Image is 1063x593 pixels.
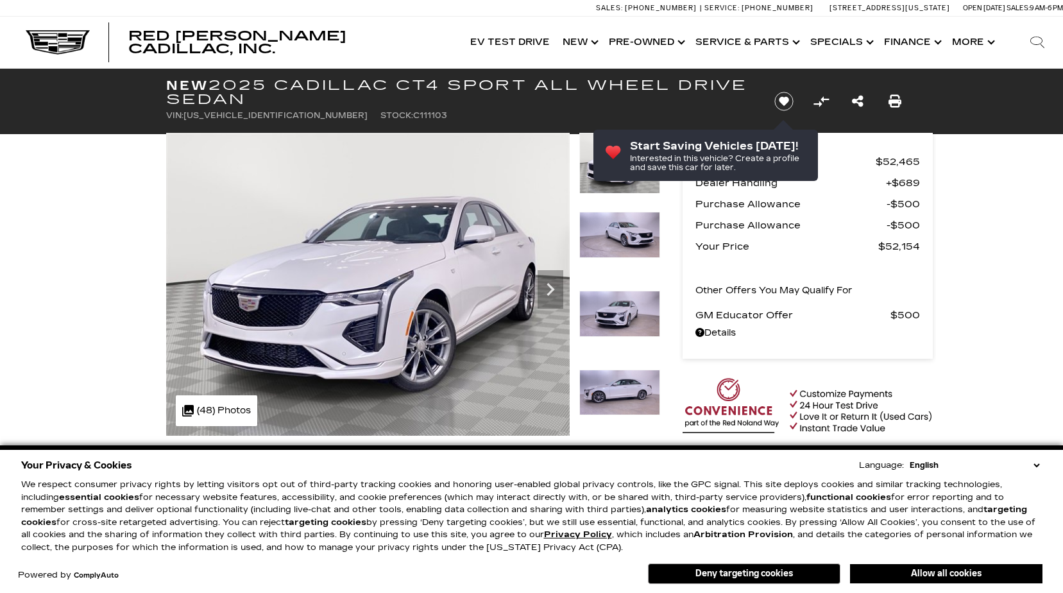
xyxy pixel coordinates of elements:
[693,529,793,540] strong: Arbitration Provision
[695,216,887,234] span: Purchase Allowance
[646,504,726,515] strong: analytics cookies
[695,324,920,342] a: Details
[695,195,920,213] a: Purchase Allowance $500
[380,111,413,120] span: Stock:
[770,91,798,112] button: Save vehicle
[74,572,119,580] a: ComplyAuto
[806,492,891,503] strong: functional cookies
[579,212,660,258] img: New 2025 Crystal White Tricoat Cadillac Sport image 2
[596,4,623,12] span: Sales:
[602,17,689,68] a: Pre-Owned
[695,174,920,192] a: Dealer Handling $689
[887,195,920,213] span: $500
[1007,4,1030,12] span: Sales:
[166,133,570,436] img: New 2025 Crystal White Tricoat Cadillac Sport image 1
[556,17,602,68] a: New
[183,111,368,120] span: [US_VEHICLE_IDENTIFICATION_NUMBER]
[538,270,563,309] div: Next
[579,133,660,194] img: New 2025 Crystal White Tricoat Cadillac Sport image 1
[695,237,878,255] span: Your Price
[704,4,740,12] span: Service:
[648,563,840,584] button: Deny targeting cookies
[579,291,660,337] img: New 2025 Crystal White Tricoat Cadillac Sport image 3
[128,28,346,56] span: Red [PERSON_NAME] Cadillac, Inc.
[21,456,132,474] span: Your Privacy & Cookies
[906,459,1042,472] select: Language Select
[695,306,920,324] a: GM Educator Offer $500
[878,237,920,255] span: $52,154
[544,529,612,540] a: Privacy Policy
[700,4,817,12] a: Service: [PHONE_NUMBER]
[963,4,1005,12] span: Open [DATE]
[689,17,804,68] a: Service & Parts
[886,174,920,192] span: $689
[1030,4,1063,12] span: 9 AM-6 PM
[946,17,999,68] button: More
[579,370,660,416] img: New 2025 Crystal White Tricoat Cadillac Sport image 4
[596,4,700,12] a: Sales: [PHONE_NUMBER]
[695,174,886,192] span: Dealer Handling
[166,78,753,107] h1: 2025 Cadillac CT4 Sport All Wheel Drive Sedan
[695,306,890,324] span: GM Educator Offer
[285,517,366,528] strong: targeting cookies
[26,30,90,55] img: Cadillac Dark Logo with Cadillac White Text
[166,78,208,93] strong: New
[464,17,556,68] a: EV Test Drive
[625,4,697,12] span: [PHONE_NUMBER]
[21,479,1042,554] p: We respect consumer privacy rights by letting visitors opt out of third-party tracking cookies an...
[18,571,119,580] div: Powered by
[852,92,863,110] a: Share this New 2025 Cadillac CT4 Sport All Wheel Drive Sedan
[812,92,831,111] button: Compare vehicle
[829,4,950,12] a: [STREET_ADDRESS][US_STATE]
[890,306,920,324] span: $500
[850,564,1042,583] button: Allow all cookies
[859,461,904,470] div: Language:
[59,492,139,503] strong: essential cookies
[695,237,920,255] a: Your Price $52,154
[128,30,451,55] a: Red [PERSON_NAME] Cadillac, Inc.
[166,111,183,120] span: VIN:
[413,111,447,120] span: C111103
[695,282,853,300] p: Other Offers You May Qualify For
[876,153,920,171] span: $52,465
[695,195,887,213] span: Purchase Allowance
[695,153,876,171] span: MSRP
[695,153,920,171] a: MSRP $52,465
[887,216,920,234] span: $500
[889,92,901,110] a: Print this New 2025 Cadillac CT4 Sport All Wheel Drive Sedan
[21,504,1027,528] strong: targeting cookies
[878,17,946,68] a: Finance
[742,4,813,12] span: [PHONE_NUMBER]
[176,395,257,426] div: (48) Photos
[695,216,920,234] a: Purchase Allowance $500
[804,17,878,68] a: Specials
